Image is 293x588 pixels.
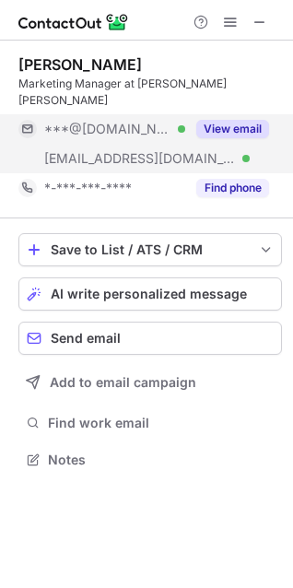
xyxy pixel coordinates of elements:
span: ***@[DOMAIN_NAME] [44,121,171,137]
span: Add to email campaign [50,375,196,390]
img: ContactOut v5.3.10 [18,11,129,33]
button: AI write personalized message [18,277,282,311]
span: Notes [48,452,275,468]
button: Find work email [18,410,282,436]
span: Send email [51,331,121,346]
span: AI write personalized message [51,287,247,301]
button: Notes [18,447,282,473]
div: Marketing Manager at [PERSON_NAME] [PERSON_NAME] [18,76,282,109]
button: Reveal Button [196,179,269,197]
div: [PERSON_NAME] [18,55,142,74]
button: save-profile-one-click [18,233,282,266]
div: Save to List / ATS / CRM [51,242,250,257]
span: [EMAIL_ADDRESS][DOMAIN_NAME] [44,150,236,167]
button: Reveal Button [196,120,269,138]
span: Find work email [48,415,275,431]
button: Send email [18,322,282,355]
button: Add to email campaign [18,366,282,399]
